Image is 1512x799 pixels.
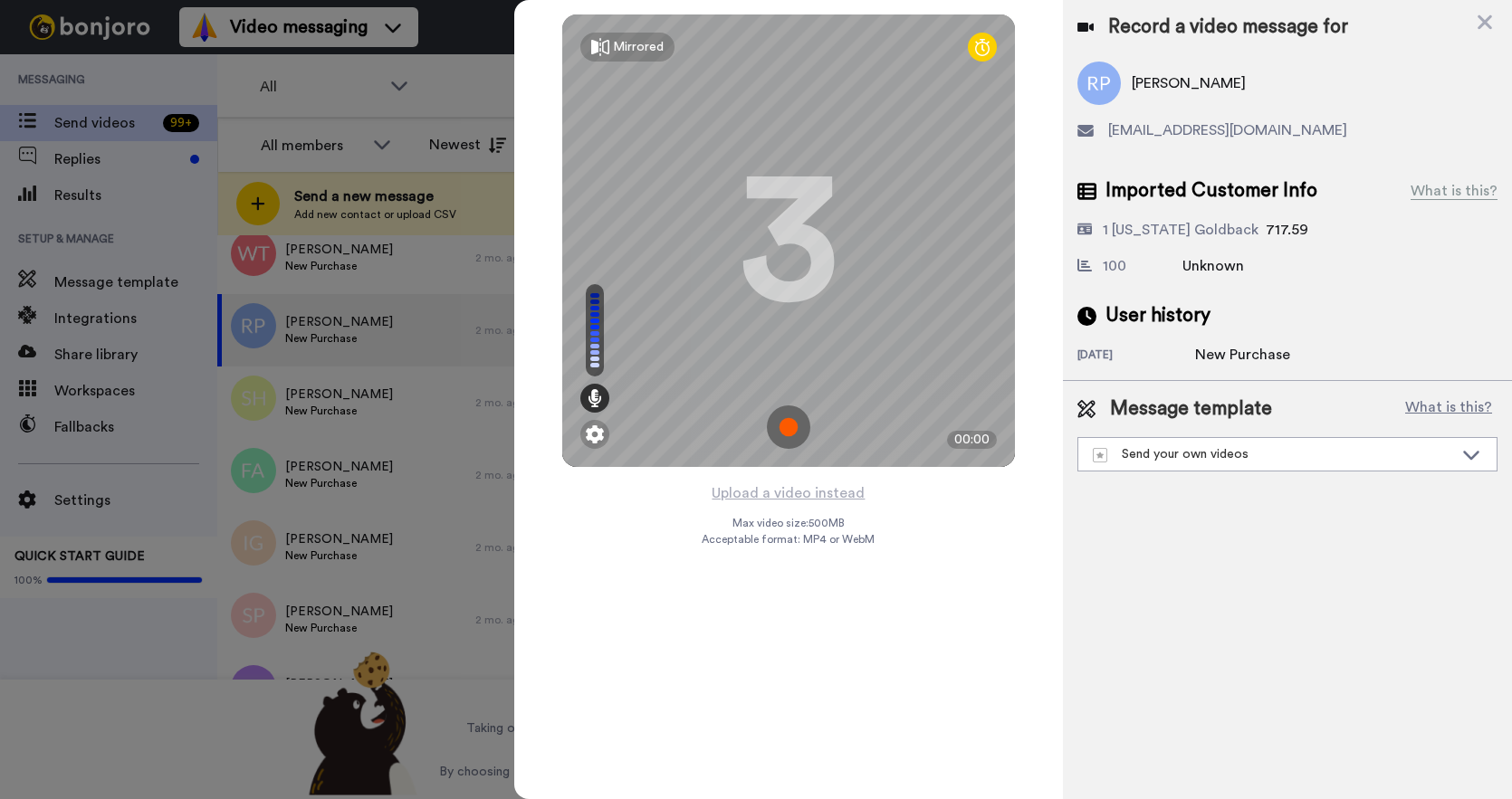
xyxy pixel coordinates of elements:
[1266,223,1308,237] span: 717.59
[732,516,845,530] span: Max video size: 500 MB
[586,425,604,443] img: ic_gear.svg
[1103,255,1126,277] div: 100
[1093,445,1453,463] div: Send your own videos
[1195,344,1290,366] div: New Purchase
[1103,219,1258,241] div: 1 [US_STATE] Goldback
[1108,119,1347,141] span: [EMAIL_ADDRESS][DOMAIN_NAME]
[1093,448,1107,462] img: demo-template.svg
[1110,395,1272,423] span: Message template
[1182,259,1244,273] span: Unknown
[1105,177,1317,205] span: Imported Customer Info
[706,481,870,505] button: Upload a video instead
[1400,395,1498,423] button: What is this?
[1105,302,1211,329] span: User history
[947,431,997,449] div: 00:00
[767,405,810,449] img: ic_record_start.svg
[739,173,838,309] div: 3
[1411,180,1498,202] div: What is this?
[1077,347,1195,366] div: [DATE]
[702,532,875,547] span: Acceptable format: MP4 or WebM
